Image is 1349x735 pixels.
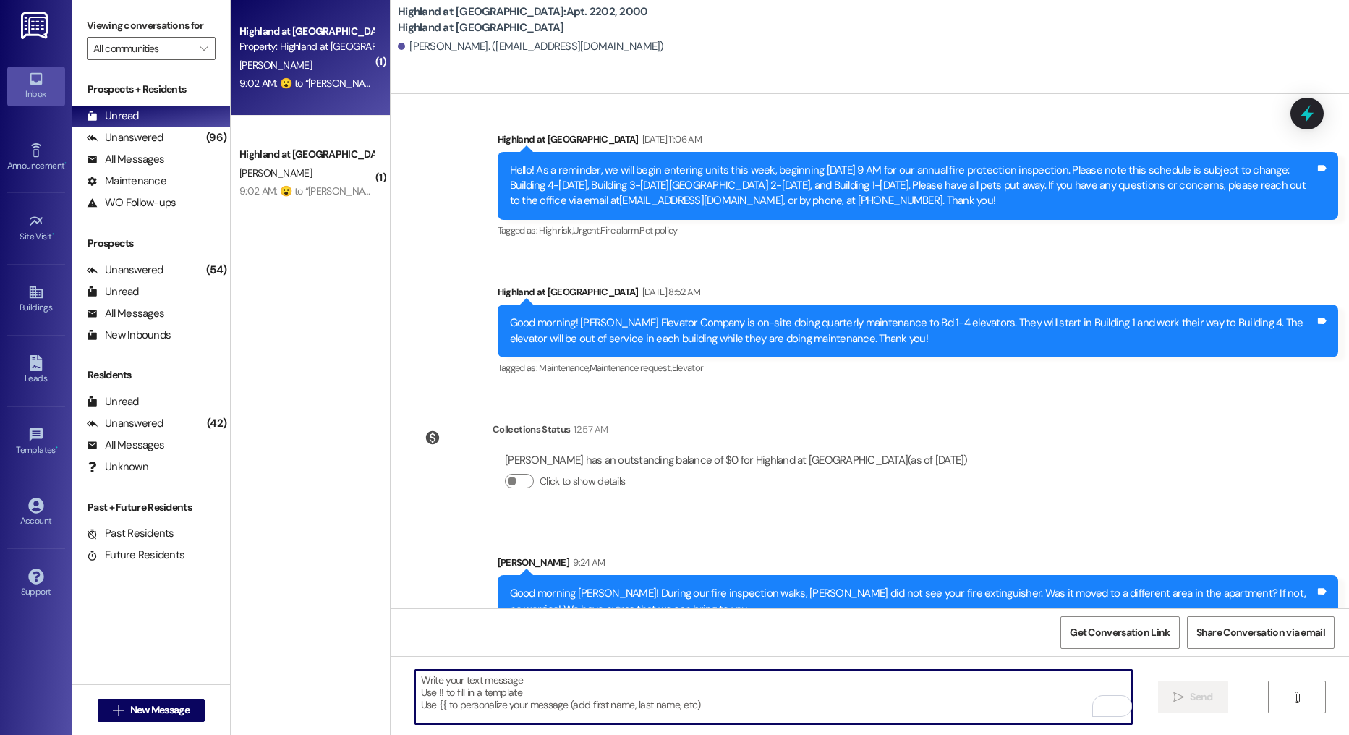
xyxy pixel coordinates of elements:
a: Account [7,493,65,532]
div: Unanswered [87,416,163,431]
div: All Messages [87,152,164,167]
div: Highland at [GEOGRAPHIC_DATA] [498,284,1338,305]
i:  [1173,692,1184,703]
a: Leads [7,351,65,390]
i:  [113,705,124,716]
span: Urgent , [573,224,600,237]
span: Maintenance request , [590,362,672,374]
a: [EMAIL_ADDRESS][DOMAIN_NAME] [619,193,783,208]
div: Maintenance [87,174,166,189]
span: [PERSON_NAME] [239,166,312,179]
div: All Messages [87,306,164,321]
div: Unread [87,109,139,124]
textarea: To enrich screen reader interactions, please activate Accessibility in Grammarly extension settings [415,670,1133,724]
span: Pet policy [639,224,678,237]
div: 12:57 AM [570,422,608,437]
div: Highland at [GEOGRAPHIC_DATA] [498,132,1338,152]
div: 9:02 AM: ​😮​ to “ [PERSON_NAME] (Highland at [GEOGRAPHIC_DATA]): She did not say anything else re... [239,77,841,90]
label: Click to show details [540,474,625,489]
button: New Message [98,699,205,722]
a: Site Visit • [7,209,65,248]
span: • [64,158,67,169]
div: Tagged as: [498,357,1338,378]
input: All communities [93,37,192,60]
i:  [200,43,208,54]
div: [PERSON_NAME] has an outstanding balance of $0 for Highland at [GEOGRAPHIC_DATA] (as of [DATE]) [505,453,968,468]
span: • [52,229,54,239]
span: Share Conversation via email [1196,625,1325,640]
div: Unread [87,284,139,299]
div: 9:02 AM: ​😮​ to “ [PERSON_NAME] (Highland at [GEOGRAPHIC_DATA]): She did not say anything else re... [239,184,841,197]
div: Unread [87,394,139,409]
div: Property: Highland at [GEOGRAPHIC_DATA] [239,39,373,54]
a: Templates • [7,422,65,462]
label: Viewing conversations for [87,14,216,37]
div: Unanswered [87,263,163,278]
span: Maintenance , [539,362,589,374]
div: Tagged as: [498,220,1338,241]
div: Good morning! [PERSON_NAME] Elevator Company is on-site doing quarterly maintenance to Bd 1-4 ele... [510,315,1315,347]
div: Future Residents [87,548,184,563]
div: Prospects + Residents [72,82,230,97]
div: All Messages [87,438,164,453]
div: Collections Status [493,422,570,437]
img: ResiDesk Logo [21,12,51,39]
div: Past Residents [87,526,174,541]
div: New Inbounds [87,328,171,343]
div: [DATE] 8:52 AM [639,284,701,299]
div: Past + Future Residents [72,500,230,515]
div: (96) [203,127,230,149]
div: (42) [203,412,230,435]
span: High risk , [539,224,573,237]
div: Residents [72,367,230,383]
span: Send [1190,689,1212,705]
a: Buildings [7,280,65,319]
span: [PERSON_NAME] [239,59,312,72]
button: Send [1158,681,1228,713]
div: Good morning [PERSON_NAME]! During our fire inspection walks, [PERSON_NAME] did not see your fire... [510,586,1315,617]
a: Inbox [7,67,65,106]
div: Prospects [72,236,230,251]
div: [PERSON_NAME] [498,555,1338,575]
div: [DATE] 11:06 AM [639,132,702,147]
span: Fire alarm , [600,224,639,237]
span: Elevator [672,362,704,374]
span: New Message [130,702,190,718]
div: (54) [203,259,230,281]
div: Unanswered [87,130,163,145]
div: Highland at [GEOGRAPHIC_DATA] [239,24,373,39]
span: • [56,443,58,453]
div: Hello! As a reminder, we will begin entering units this week, beginning [DATE] 9 AM for our annua... [510,163,1315,209]
button: Share Conversation via email [1187,616,1335,649]
div: Unknown [87,459,148,475]
span: Get Conversation Link [1070,625,1170,640]
div: 9:24 AM [569,555,605,570]
div: [PERSON_NAME]. ([EMAIL_ADDRESS][DOMAIN_NAME]) [398,39,664,54]
div: WO Follow-ups [87,195,176,211]
i:  [1291,692,1302,703]
b: Highland at [GEOGRAPHIC_DATA]: Apt. 2202, 2000 Highland at [GEOGRAPHIC_DATA] [398,4,687,35]
div: Highland at [GEOGRAPHIC_DATA] [239,147,373,162]
a: Support [7,564,65,603]
button: Get Conversation Link [1060,616,1179,649]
